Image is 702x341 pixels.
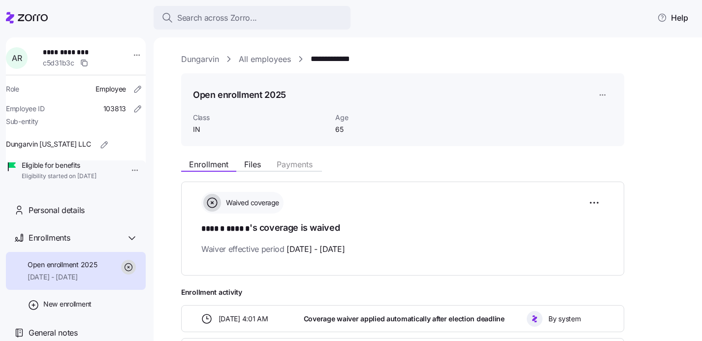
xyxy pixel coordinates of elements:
[193,113,327,123] span: Class
[12,54,22,62] span: A R
[201,221,604,235] h1: 's coverage is waived
[244,160,261,168] span: Files
[43,58,74,68] span: c5d31b3c
[219,314,268,324] span: [DATE] 4:01 AM
[29,327,78,339] span: General notes
[22,172,96,181] span: Eligibility started on [DATE]
[649,8,696,28] button: Help
[181,287,624,297] span: Enrollment activity
[6,117,38,126] span: Sub-entity
[335,124,434,134] span: 65
[28,260,97,270] span: Open enrollment 2025
[6,84,19,94] span: Role
[154,6,351,30] button: Search across Zorro...
[201,243,345,255] span: Waiver effective period
[28,272,97,282] span: [DATE] - [DATE]
[335,113,434,123] span: Age
[287,243,345,255] span: [DATE] - [DATE]
[223,198,279,208] span: Waived coverage
[103,104,126,114] span: 103813
[22,160,96,170] span: Eligible for benefits
[6,104,45,114] span: Employee ID
[29,232,70,244] span: Enrollments
[96,84,126,94] span: Employee
[657,12,688,24] span: Help
[193,89,286,101] h1: Open enrollment 2025
[548,314,580,324] span: By system
[239,53,291,65] a: All employees
[189,160,228,168] span: Enrollment
[277,160,313,168] span: Payments
[43,299,92,309] span: New enrollment
[177,12,257,24] span: Search across Zorro...
[29,204,85,217] span: Personal details
[6,139,91,149] span: Dungarvin [US_STATE] LLC
[193,124,327,134] span: IN
[304,314,505,324] span: Coverage waiver applied automatically after election deadline
[181,53,219,65] a: Dungarvin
